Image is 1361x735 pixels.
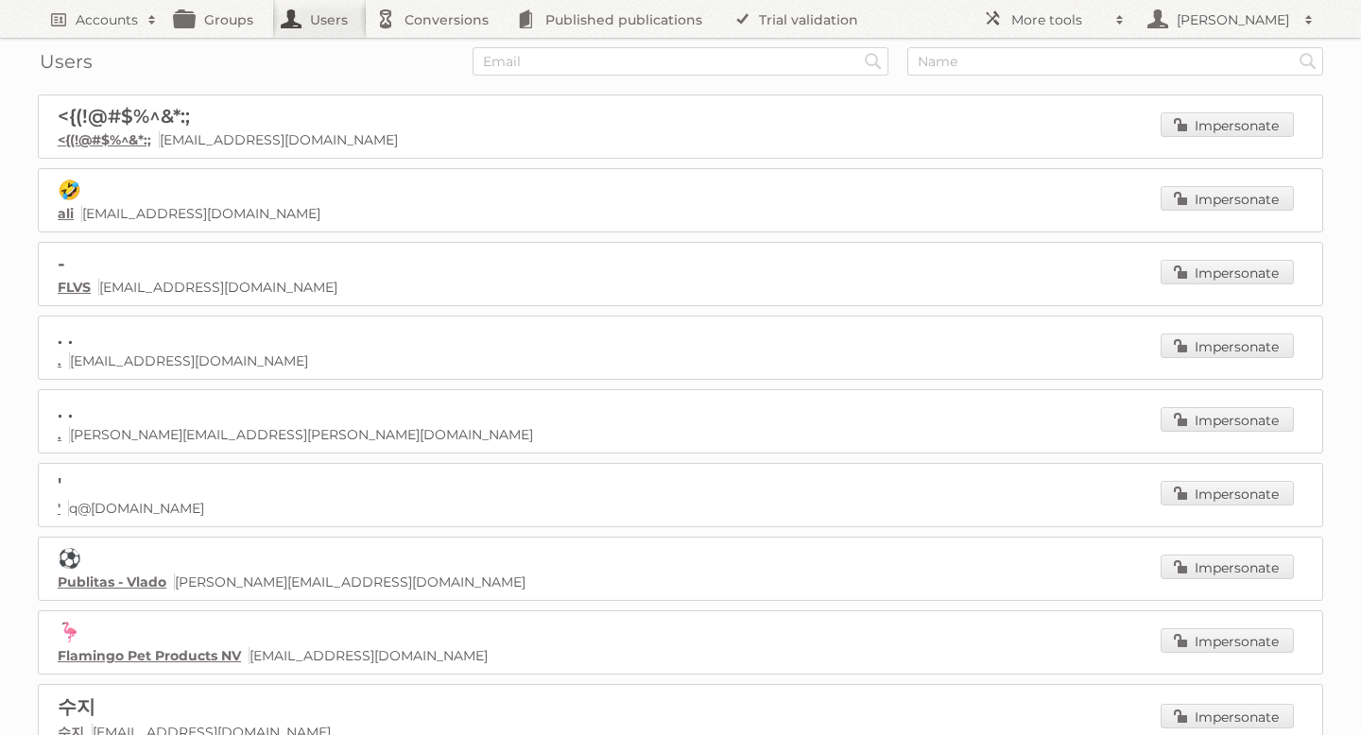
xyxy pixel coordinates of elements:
[1161,407,1294,432] a: Impersonate
[58,131,1303,148] p: [EMAIL_ADDRESS][DOMAIN_NAME]
[58,179,81,201] span: 🤣
[58,573,1303,590] p: [PERSON_NAME][EMAIL_ADDRESS][DOMAIN_NAME]
[58,426,1303,443] p: [PERSON_NAME][EMAIL_ADDRESS][PERSON_NAME][DOMAIN_NAME]
[1011,10,1106,29] h2: More tools
[58,647,241,664] a: Flamingo Pet Products NV
[58,547,81,570] span: ⚽
[58,105,190,128] span: <{(!@#$%^&*:;
[58,621,81,643] span: 🦩
[473,47,888,76] input: Email
[58,426,61,443] a: .
[1161,481,1294,505] a: Impersonate
[1161,333,1294,358] a: Impersonate
[58,279,91,296] a: FLVS
[58,695,95,718] span: 수지
[1161,555,1294,579] a: Impersonate
[58,647,1303,664] p: [EMAIL_ADDRESS][DOMAIN_NAME]
[58,352,1303,369] p: [EMAIL_ADDRESS][DOMAIN_NAME]
[58,352,61,369] a: .
[1172,10,1295,29] h2: [PERSON_NAME]
[1161,112,1294,137] a: Impersonate
[1161,704,1294,728] a: Impersonate
[58,326,73,349] span: . .
[58,205,1303,222] p: [EMAIL_ADDRESS][DOMAIN_NAME]
[58,500,1303,517] p: q@[DOMAIN_NAME]
[58,252,65,275] span: -
[58,500,60,517] a: '
[859,47,887,76] input: Search
[907,47,1323,76] input: Name
[58,205,74,222] a: ali
[58,473,61,496] span: '
[58,573,166,590] a: Publitas - Vlado
[58,279,1303,296] p: [EMAIL_ADDRESS][DOMAIN_NAME]
[76,10,138,29] h2: Accounts
[1161,260,1294,284] a: Impersonate
[58,131,151,148] a: <{(!@#$%^&*:;
[58,400,73,422] span: . .
[1161,186,1294,211] a: Impersonate
[1294,47,1322,76] input: Search
[1161,628,1294,653] a: Impersonate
